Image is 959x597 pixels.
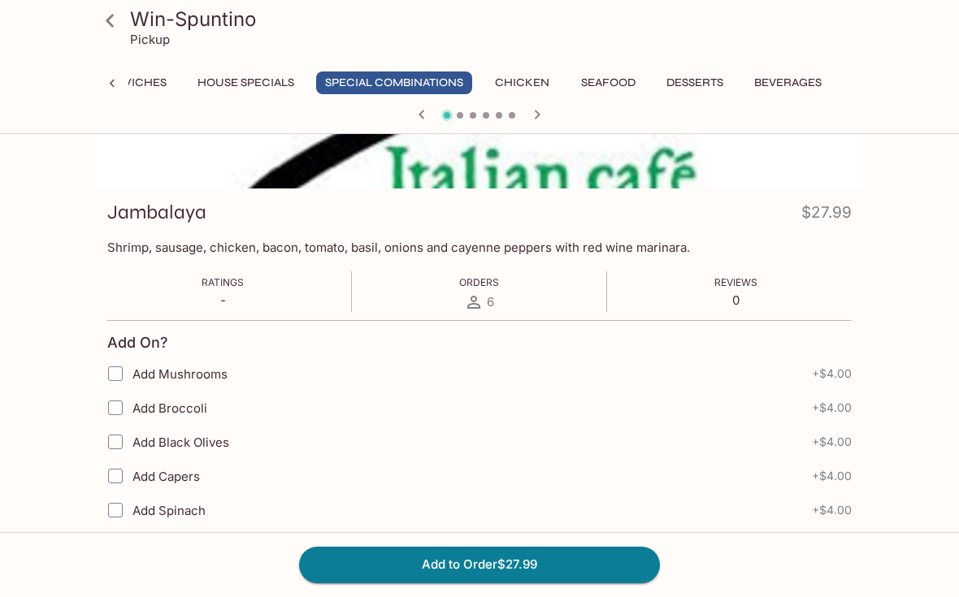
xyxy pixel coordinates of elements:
[657,71,732,94] button: Desserts
[132,503,206,518] span: Add Spinach
[107,334,168,352] h4: Add On?
[812,367,852,380] span: + $4.00
[130,32,170,47] p: Pickup
[487,294,494,309] span: 6
[812,469,852,482] span: + $4.00
[132,366,228,382] span: Add Mushrooms
[714,276,757,288] span: Reviews
[132,435,229,450] span: Add Black Olives
[714,292,757,308] p: 0
[459,276,499,288] span: Orders
[299,547,660,582] button: Add to Order$27.99
[316,71,472,94] button: Special Combinations
[132,469,200,484] span: Add Capers
[107,240,852,255] p: Shrimp, sausage, chicken, bacon, tomato, basil, onions and cayenne peppers with red wine marinara.
[189,71,303,94] button: House Specials
[485,71,558,94] button: Chicken
[812,435,852,448] span: + $4.00
[107,200,206,225] h3: Jambalaya
[571,71,644,94] button: Seafood
[812,504,852,517] span: + $4.00
[202,276,244,288] span: Ratings
[801,200,852,231] h4: $27.99
[202,292,244,308] p: -
[812,401,852,414] span: + $4.00
[745,71,831,94] button: Beverages
[130,6,857,32] h3: Win-Spuntino
[132,400,207,416] span: Add Broccoli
